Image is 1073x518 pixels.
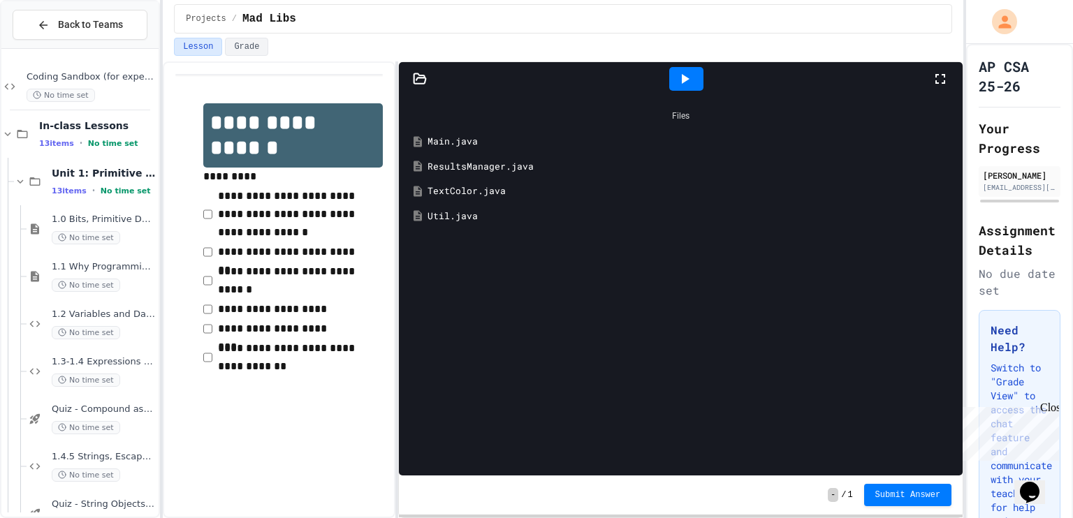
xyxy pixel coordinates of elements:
span: / [841,489,846,501]
span: In-class Lessons [39,119,156,132]
span: • [80,138,82,149]
span: 1.3-1.4 Expressions and Assignment [52,356,156,368]
span: No time set [52,326,120,339]
span: Quiz - Compound assignment operators [52,404,156,415]
div: ResultsManager.java [428,160,955,174]
span: Submit Answer [875,489,941,501]
span: No time set [27,89,95,102]
h2: Your Progress [979,119,1060,158]
h2: Assignment Details [979,221,1060,260]
span: Quiz - String Objects: Concatenation, Literals, and More [52,498,156,510]
span: No time set [52,421,120,434]
span: / [232,13,237,24]
span: Mad Libs [242,10,296,27]
div: Util.java [428,209,955,223]
div: [EMAIL_ADDRESS][DOMAIN_NAME] [983,182,1056,193]
span: Projects [186,13,226,24]
h3: Need Help? [991,322,1049,355]
span: Back to Teams [58,17,123,32]
span: 1.1 Why Programming? Why [GEOGRAPHIC_DATA]? [52,261,156,273]
span: Coding Sandbox (for experimenting) [27,71,156,83]
iframe: chat widget [1014,462,1059,504]
span: No time set [52,468,120,482]
span: No time set [52,231,120,244]
span: 1.2 Variables and Data Types [52,309,156,320]
span: • [92,185,95,196]
button: Grade [225,38,268,56]
span: No time set [52,279,120,292]
span: 13 items [52,186,87,195]
span: Unit 1: Primitive Types [52,167,156,179]
span: No time set [52,373,120,387]
button: Submit Answer [864,484,952,506]
div: TextColor.java [428,184,955,198]
span: 1.4.5 Strings, Escape Characters, and [PERSON_NAME] [52,451,156,463]
span: 1 [847,489,852,501]
span: 13 items [39,139,74,148]
button: Back to Teams [13,10,147,40]
div: Main.java [428,135,955,149]
div: Chat with us now!Close [6,6,96,89]
div: [PERSON_NAME] [983,169,1056,182]
div: Files [406,103,956,129]
button: Lesson [174,38,222,56]
span: No time set [88,139,138,148]
span: 1.0 Bits, Primitive Data Types, Remainder, PEMDAS [52,214,156,225]
span: - [828,488,838,502]
iframe: chat widget [957,401,1059,461]
span: No time set [101,186,151,195]
div: My Account [977,6,1021,38]
h1: AP CSA 25-26 [979,57,1060,96]
div: No due date set [979,265,1060,299]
